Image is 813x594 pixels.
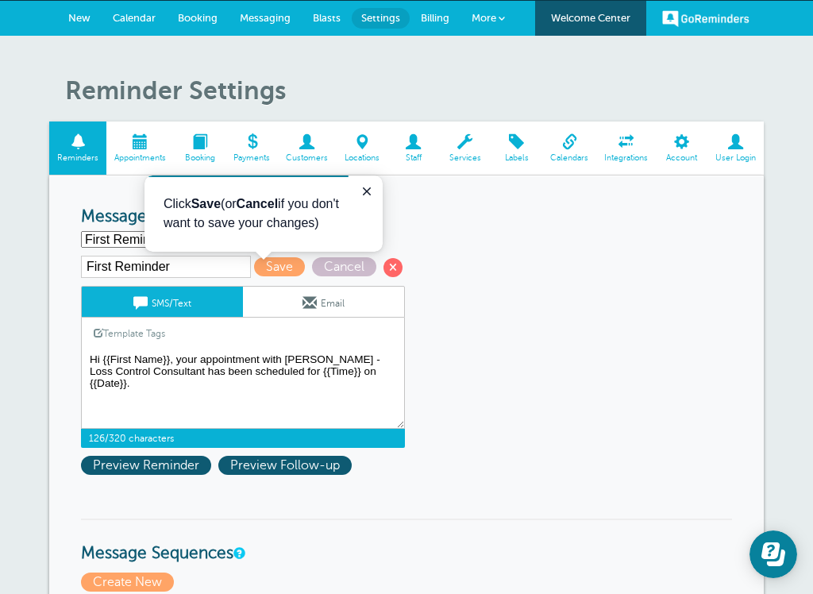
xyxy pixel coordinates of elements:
a: Template Tags [82,318,177,349]
a: Preview Follow-up [218,458,356,472]
span: Calendar [113,12,156,24]
span: Preview Follow-up [218,456,352,475]
a: Calendar [102,1,167,36]
span: Settings [361,12,400,24]
a: Preview Reminder [81,458,218,472]
span: Reminders [57,153,98,163]
a: GoReminders [662,1,749,36]
a: Cancel [312,260,383,274]
h3: Message Sequences [81,519,732,564]
a: Services [439,121,491,175]
textarea: Hi {{First Name}}, your appointment with Elite Property Inspections has been scheduled for {{Time... [81,349,405,429]
span: Booking [182,153,218,163]
span: Account [664,153,699,163]
span: Cancel [312,257,376,276]
h3: Message Templates [81,207,732,227]
a: Labels [491,121,542,175]
a: Welcome Center [535,1,646,36]
a: Appointments [106,121,174,175]
a: Create New [81,575,178,589]
span: Calendars [550,153,588,163]
span: Labels [499,153,534,163]
a: Booking [167,1,229,36]
a: Billing [410,1,460,36]
a: Calendars [542,121,596,175]
a: Message Sequences allow you to setup multiple reminder schedules that can use different Message T... [233,548,243,558]
a: Save [254,260,312,274]
a: Payments [225,121,278,175]
a: SMS/Text [82,287,243,317]
a: Blasts [302,1,352,36]
span: Create New [81,573,174,592]
span: New [68,12,91,24]
a: Messaging [229,1,302,36]
a: Staff [387,121,439,175]
span: Payments [233,153,270,163]
span: Booking [178,12,218,24]
input: Template Name [81,256,251,278]
span: 126/320 characters [81,429,405,448]
span: Messaging [240,12,291,24]
span: Locations [344,153,380,163]
span: Billing [421,12,449,24]
span: User Login [715,153,756,163]
span: Preview Reminder [81,456,211,475]
span: Customers [286,153,328,163]
a: Customers [278,121,336,175]
iframe: tooltip [144,175,383,252]
a: Settings [352,8,410,29]
a: Account [656,121,707,175]
a: Locations [336,121,387,175]
h1: Reminder Settings [65,75,764,106]
span: Staff [395,153,431,163]
a: More [460,1,516,37]
span: Integrations [604,153,648,163]
span: Save [254,257,305,276]
span: Appointments [114,153,166,163]
a: Email [243,287,404,317]
a: New [57,1,102,36]
a: Booking [174,121,225,175]
a: Integrations [596,121,656,175]
a: User Login [707,121,764,175]
iframe: Resource center [749,530,797,578]
span: Services [447,153,483,163]
span: More [472,12,496,24]
span: Blasts [313,12,341,24]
